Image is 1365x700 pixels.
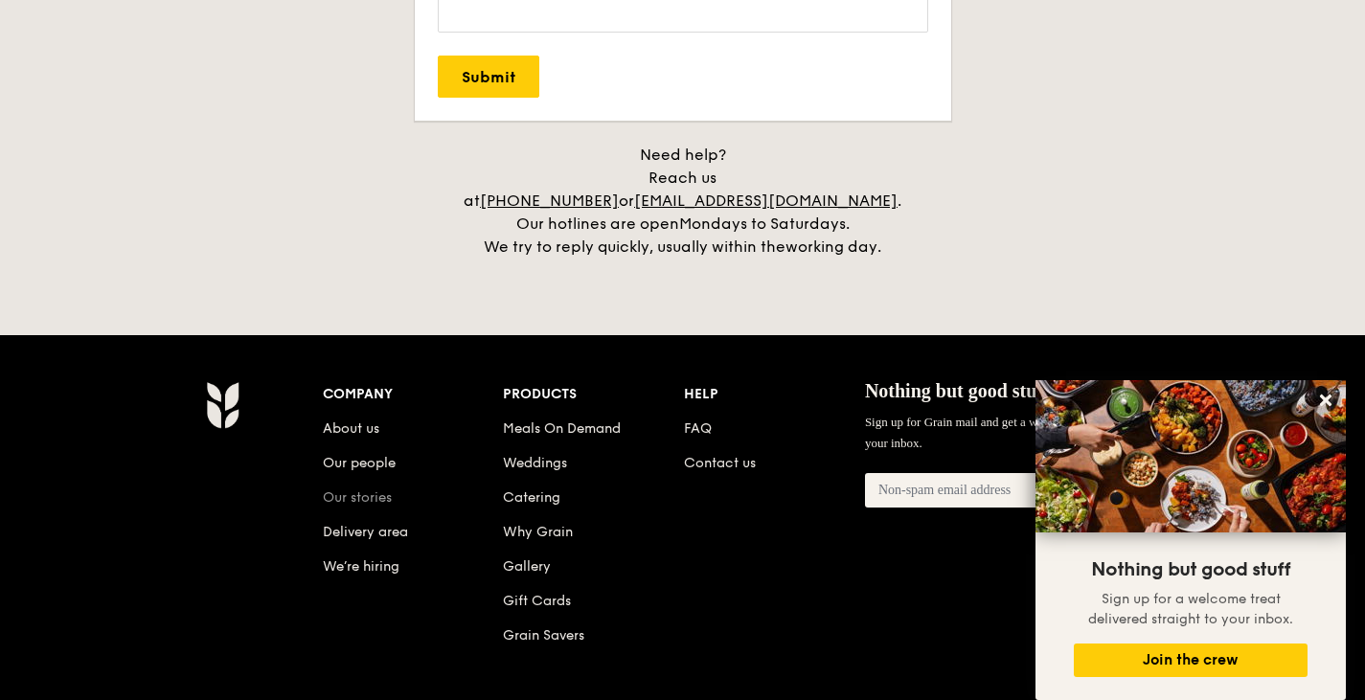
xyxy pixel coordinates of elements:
[503,593,571,609] a: Gift Cards
[865,415,1202,450] span: Sign up for Grain mail and get a welcome treat delivered straight to your inbox.
[438,56,539,98] input: Submit
[684,420,712,437] a: FAQ
[480,192,619,210] a: [PHONE_NUMBER]
[684,381,865,408] div: Help
[503,455,567,471] a: Weddings
[634,192,898,210] a: [EMAIL_ADDRESS][DOMAIN_NAME]
[323,558,399,575] a: We’re hiring
[1074,644,1308,677] button: Join the crew
[503,420,621,437] a: Meals On Demand
[865,473,1078,508] input: Non-spam email address
[503,627,584,644] a: Grain Savers
[323,420,379,437] a: About us
[323,524,408,540] a: Delivery area
[503,489,560,506] a: Catering
[865,380,1050,401] span: Nothing but good stuff
[503,524,573,540] a: Why Grain
[323,381,504,408] div: Company
[1035,380,1346,532] img: DSC07876-Edit02-Large.jpeg
[785,237,881,256] span: working day.
[1091,558,1290,581] span: Nothing but good stuff
[206,381,239,429] img: AYc88T3wAAAABJRU5ErkJggg==
[503,558,551,575] a: Gallery
[1310,385,1341,416] button: Close
[684,455,756,471] a: Contact us
[323,489,392,506] a: Our stories
[1088,591,1293,627] span: Sign up for a welcome treat delivered straight to your inbox.
[503,381,684,408] div: Products
[444,144,922,259] div: Need help? Reach us at or . Our hotlines are open We try to reply quickly, usually within the
[323,455,396,471] a: Our people
[679,215,850,233] span: Mondays to Saturdays.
